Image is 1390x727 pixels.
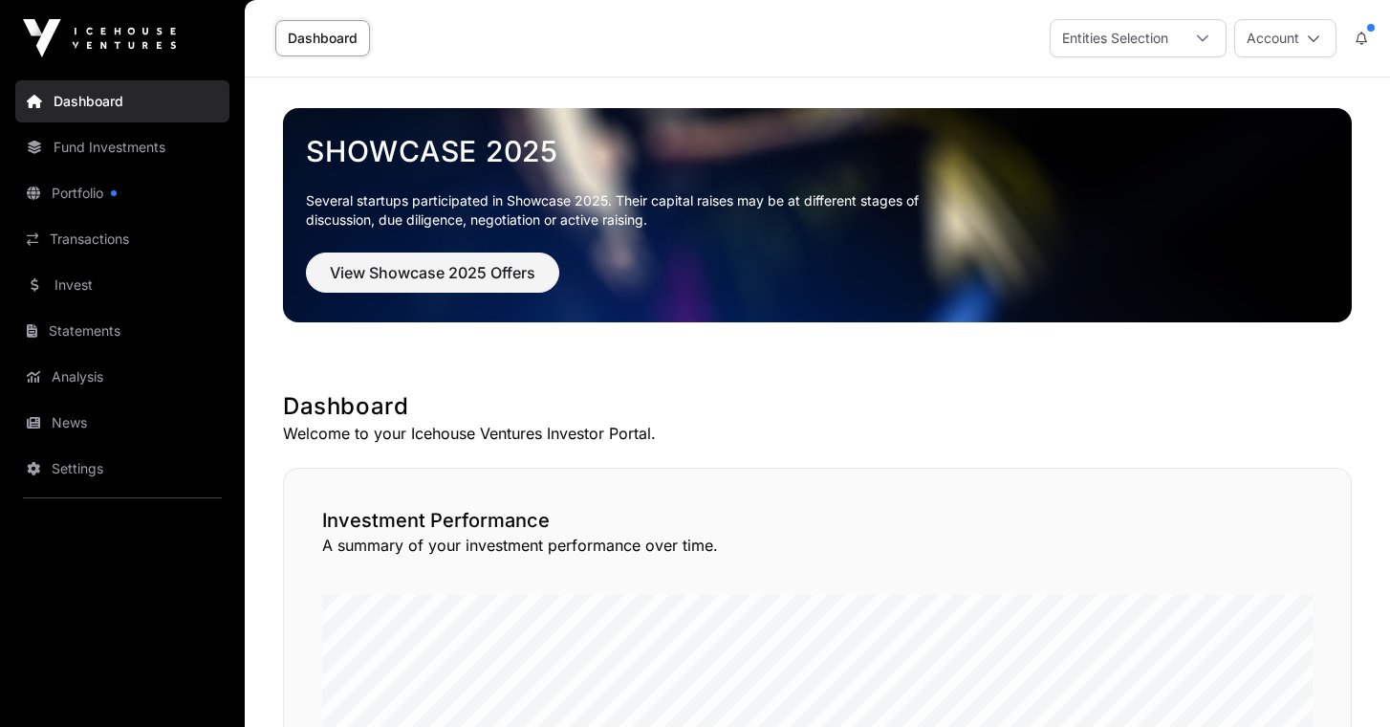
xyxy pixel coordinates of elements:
[15,80,229,122] a: Dashboard
[283,108,1352,322] img: Showcase 2025
[1294,635,1390,727] iframe: Chat Widget
[306,191,948,230] p: Several startups participated in Showcase 2025. Their capital raises may be at different stages o...
[283,422,1352,445] p: Welcome to your Icehouse Ventures Investor Portal.
[306,253,559,293] button: View Showcase 2025 Offers
[15,126,229,168] a: Fund Investments
[1051,20,1180,56] div: Entities Selection
[330,261,535,284] span: View Showcase 2025 Offers
[275,20,370,56] a: Dashboard
[15,264,229,306] a: Invest
[322,507,1313,534] h2: Investment Performance
[15,218,229,260] a: Transactions
[15,310,229,352] a: Statements
[15,448,229,490] a: Settings
[15,356,229,398] a: Analysis
[322,534,1313,557] p: A summary of your investment performance over time.
[15,402,229,444] a: News
[306,134,1329,168] a: Showcase 2025
[1234,19,1336,57] button: Account
[23,19,176,57] img: Icehouse Ventures Logo
[283,391,1352,422] h1: Dashboard
[15,172,229,214] a: Portfolio
[306,272,559,291] a: View Showcase 2025 Offers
